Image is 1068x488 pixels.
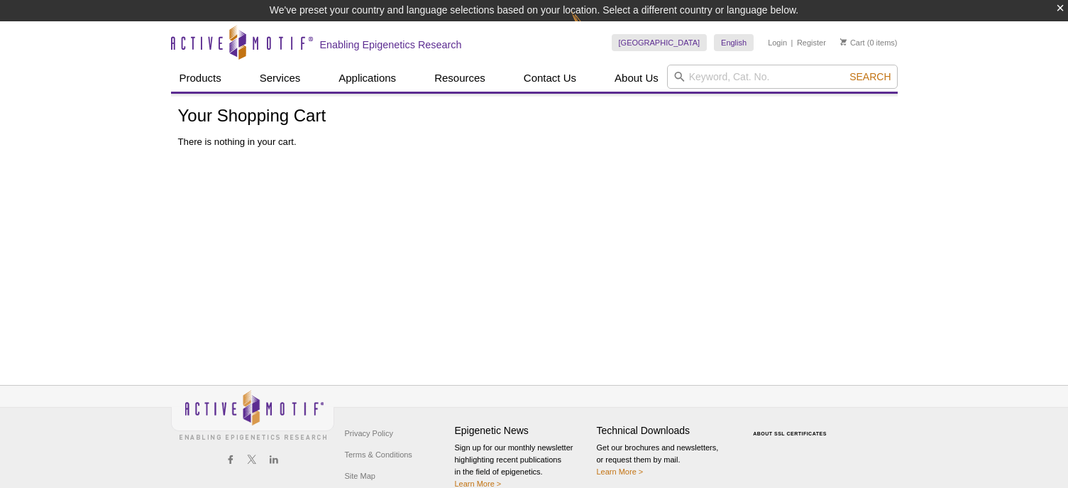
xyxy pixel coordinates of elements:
[791,34,793,51] li: |
[739,411,845,442] table: Click to Verify - This site chose Symantec SSL for secure e-commerce and confidential communicati...
[341,444,416,465] a: Terms & Conditions
[714,34,754,51] a: English
[178,136,891,148] p: There is nothing in your cart.
[753,431,827,436] a: ABOUT SSL CERTIFICATES
[341,423,397,444] a: Privacy Policy
[797,38,826,48] a: Register
[849,71,891,82] span: Search
[455,425,590,437] h4: Epigenetic News
[667,65,898,89] input: Keyword, Cat. No.
[515,65,585,92] a: Contact Us
[341,465,379,487] a: Site Map
[597,467,644,476] a: Learn More >
[768,38,787,48] a: Login
[840,34,898,51] li: (0 items)
[597,442,732,478] p: Get our brochures and newsletters, or request them by mail.
[840,38,865,48] a: Cart
[171,65,230,92] a: Products
[330,65,404,92] a: Applications
[612,34,708,51] a: [GEOGRAPHIC_DATA]
[840,38,847,45] img: Your Cart
[251,65,309,92] a: Services
[171,386,334,443] img: Active Motif,
[845,70,895,83] button: Search
[455,479,502,488] a: Learn More >
[571,11,609,44] img: Change Here
[426,65,494,92] a: Resources
[320,38,462,51] h2: Enabling Epigenetics Research
[178,107,891,127] h1: Your Shopping Cart
[606,65,667,92] a: About Us
[597,425,732,437] h4: Technical Downloads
